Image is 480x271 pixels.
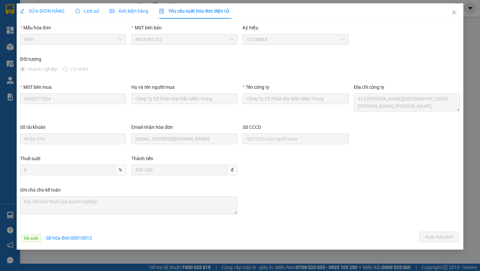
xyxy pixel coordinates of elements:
label: Đối tượng [20,56,41,62]
span: % [115,165,126,175]
span: picture [110,9,114,13]
label: Địa chỉ công ty [354,84,384,90]
label: Họ và tên người mua [131,84,175,90]
span: đ [227,165,237,175]
span: Yêu cầu xuất hóa đơn điện tử [159,8,229,14]
textarea: Ghi chú cho kế toán [20,196,237,214]
label: MST bên bán [131,25,161,30]
label: Ký hiệu [243,25,258,30]
input: Họ và tên người mua [131,93,237,104]
input: Tên công ty [243,93,349,104]
span: Ảnh kiện hàng [110,8,148,14]
textarea: Địa chỉ công ty [354,93,460,111]
span: 1C25MKX [247,34,345,44]
label: Mẫu hóa đơn [20,25,51,30]
span: · Số hóa đơn: 00010012 [44,235,92,241]
input: Số tài khoản [20,133,126,144]
label: MST bên mua [20,84,51,90]
label: Thành tiền [131,156,153,161]
label: Ghi chú cho kế toán [20,187,61,193]
span: clock-circle [75,9,80,13]
input: Email nhận hóa đơn [131,133,237,144]
span: SỬA ĐƠN HÀNG [20,8,64,14]
span: Doanh nghiệp [25,65,60,73]
label: Số CCCD [243,124,261,130]
input: Thuế suất [20,165,115,175]
button: Close [445,3,463,22]
span: close [451,10,457,15]
button: Xuất hóa đơn [420,232,459,242]
span: Cá nhân [68,65,91,73]
span: Đã xuất [21,235,41,242]
label: Email nhận hóa đơn [131,124,173,130]
input: MST bên mua [20,93,126,104]
span: Lịch sử [75,8,99,14]
label: Tên công ty [243,84,269,90]
img: icon [159,9,164,14]
span: edit [20,9,25,13]
label: Số tài khoản [20,124,46,130]
span: HĐH [24,34,122,44]
input: Số CCCD [243,133,349,144]
span: 4401081243 [135,34,233,44]
label: Thuế suất [20,156,41,161]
